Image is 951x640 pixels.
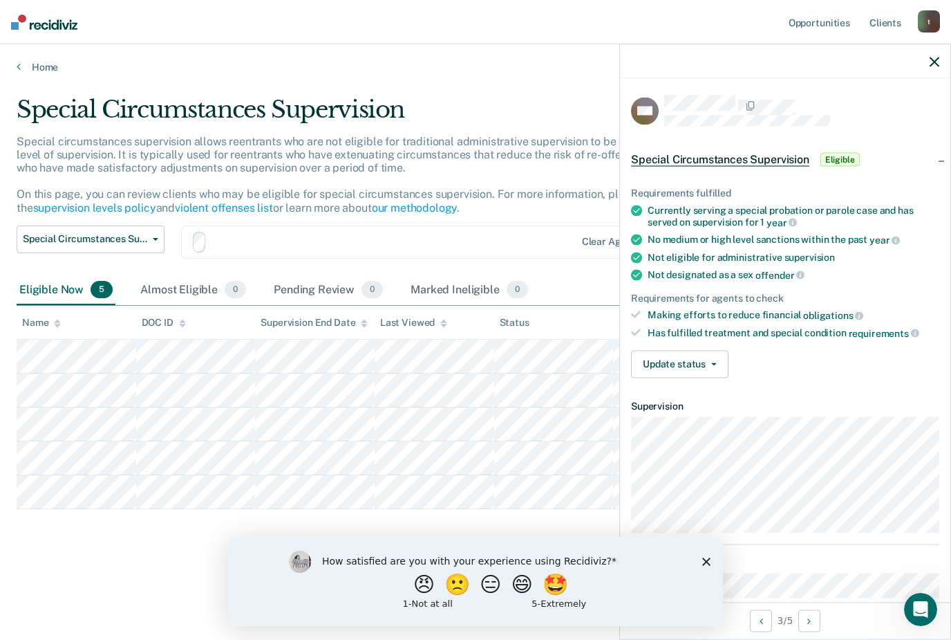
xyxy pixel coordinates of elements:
span: 0 [361,281,383,299]
div: Pending Review [271,275,386,306]
span: 0 [225,281,246,299]
div: Making efforts to reduce financial [648,309,939,322]
a: violent offenses list [175,201,273,214]
button: Update status [631,350,728,378]
div: Requirements for agents to check [631,292,939,304]
span: year [869,235,900,246]
p: Special circumstances supervision allows reentrants who are not eligible for traditional administ... [17,135,726,214]
span: Special Circumstances Supervision [631,153,809,167]
span: supervision [784,252,835,263]
span: 0 [507,281,528,299]
span: Eligible [820,153,860,167]
a: supervision levels policy [33,201,156,214]
iframe: Intercom live chat [904,593,937,626]
div: Eligible Now [17,275,115,306]
div: DOC ID [142,317,186,329]
div: Special Circumstances SupervisionEligible [620,138,950,182]
div: Not designated as a sex [648,269,939,282]
div: No medium or high level sanctions within the past [648,234,939,246]
div: Currently serving a special probation or parole case and has served on supervision for 1 [648,205,939,228]
div: Not eligible for administrative [648,252,939,264]
dt: Contact [631,556,939,568]
div: Requirements fulfilled [631,188,939,199]
span: 5 [91,281,113,299]
div: t [918,10,940,33]
div: 3 / 5 [620,602,950,639]
div: Special Circumstances Supervision [17,95,730,135]
span: requirements [849,327,919,338]
div: Last Viewed [380,317,447,329]
a: Home [17,61,934,73]
div: Clear agents [582,236,641,248]
div: Has fulfilled treatment and special condition [648,327,939,340]
span: year [766,217,797,228]
div: Marked Ineligible [408,275,531,306]
div: Name [22,317,61,329]
div: Almost Eligible [138,275,249,306]
span: Special Circumstances Supervision [23,233,147,245]
a: our methodology [372,201,458,214]
button: Previous Opportunity [750,610,772,632]
div: Supervision End Date [261,317,368,329]
span: obligations [803,310,863,321]
span: offender [755,269,805,280]
dt: Supervision [631,400,939,412]
img: Recidiviz [11,15,77,30]
iframe: Survey by Kim from Recidiviz [228,537,723,626]
div: Status [500,317,529,329]
button: Next Opportunity [798,610,820,632]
